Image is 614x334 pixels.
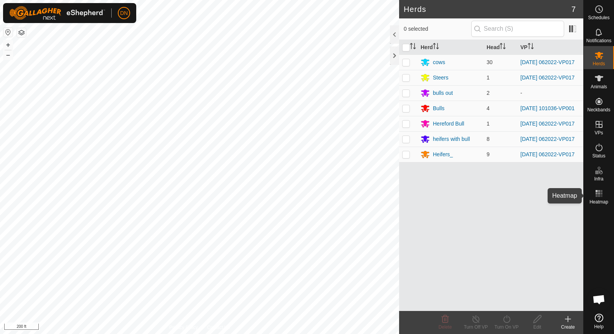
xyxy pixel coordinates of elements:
p-sorticon: Activate to sort [433,44,439,50]
p-sorticon: Activate to sort [500,44,506,50]
button: Reset Map [3,28,13,37]
div: bulls out [433,89,453,97]
a: [DATE] 101036-VP001 [520,105,574,111]
h2: Herds [404,5,571,14]
a: [DATE] 062022-VP017 [520,121,574,127]
span: Status [592,154,605,158]
div: Edit [522,324,553,331]
div: Heifers_ [433,150,453,159]
span: Schedules [588,15,609,20]
th: VP [517,40,583,55]
span: Help [594,324,604,329]
span: 7 [571,3,576,15]
span: 30 [487,59,493,65]
span: 1 [487,74,490,81]
th: Head [484,40,517,55]
div: Turn Off VP [460,324,491,331]
th: Herd [418,40,484,55]
a: Contact Us [207,324,230,331]
span: 4 [487,105,490,111]
div: cows [433,58,445,66]
a: Help [584,311,614,332]
span: Notifications [586,38,611,43]
a: Open chat [588,288,611,311]
span: Delete [439,324,452,330]
button: – [3,50,13,60]
div: heifers with bull [433,135,470,143]
button: + [3,40,13,50]
span: 1 [487,121,490,127]
button: Map Layers [17,28,26,37]
span: Infra [594,177,603,181]
span: Heatmap [589,200,608,204]
div: Steers [433,74,448,82]
a: [DATE] 062022-VP017 [520,74,574,81]
a: [DATE] 062022-VP017 [520,151,574,157]
div: Bulls [433,104,444,112]
div: Hereford Bull [433,120,464,128]
span: 8 [487,136,490,142]
span: 0 selected [404,25,471,33]
div: Create [553,324,583,331]
a: [DATE] 062022-VP017 [520,59,574,65]
span: VPs [594,131,603,135]
img: Gallagher Logo [9,6,105,20]
span: 9 [487,151,490,157]
input: Search (S) [471,21,564,37]
td: - [517,85,583,101]
span: 2 [487,90,490,96]
a: Privacy Policy [169,324,198,331]
span: Herds [593,61,605,66]
p-sorticon: Activate to sort [528,44,534,50]
span: Neckbands [587,107,610,112]
a: [DATE] 062022-VP017 [520,136,574,142]
div: Turn On VP [491,324,522,331]
span: Animals [591,84,607,89]
span: DN [120,9,128,17]
p-sorticon: Activate to sort [410,44,416,50]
